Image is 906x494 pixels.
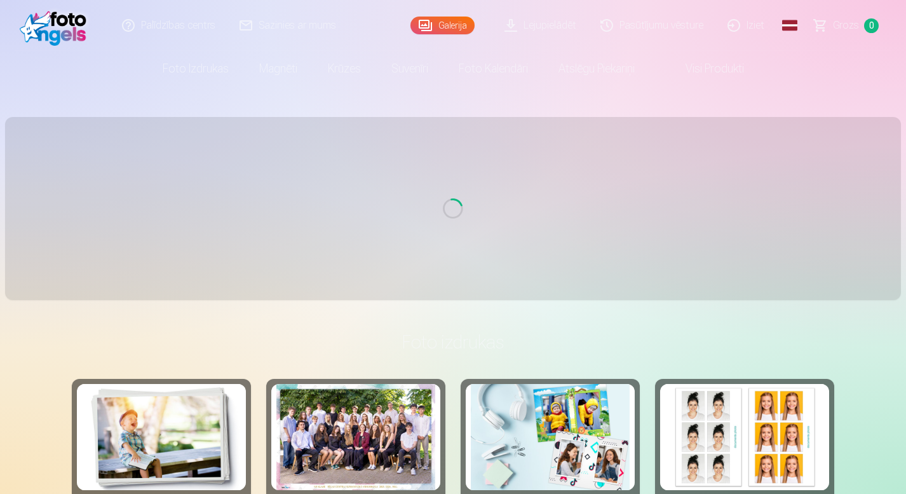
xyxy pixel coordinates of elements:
[244,51,313,86] a: Magnēti
[376,51,443,86] a: Suvenīri
[410,17,475,34] a: Galerija
[471,384,630,490] img: Foto kolāža no divām fotogrāfijām
[864,18,879,33] span: 0
[443,51,543,86] a: Foto kalendāri
[313,51,376,86] a: Krūzes
[82,384,241,490] img: Augstas kvalitātes fotoattēlu izdrukas
[665,384,824,490] img: Foto izdrukas dokumentiem
[833,18,859,33] span: Grozs
[20,5,93,46] img: /fa1
[650,51,759,86] a: Visi produkti
[543,51,650,86] a: Atslēgu piekariņi
[147,51,244,86] a: Foto izdrukas
[82,331,824,353] h3: Foto izdrukas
